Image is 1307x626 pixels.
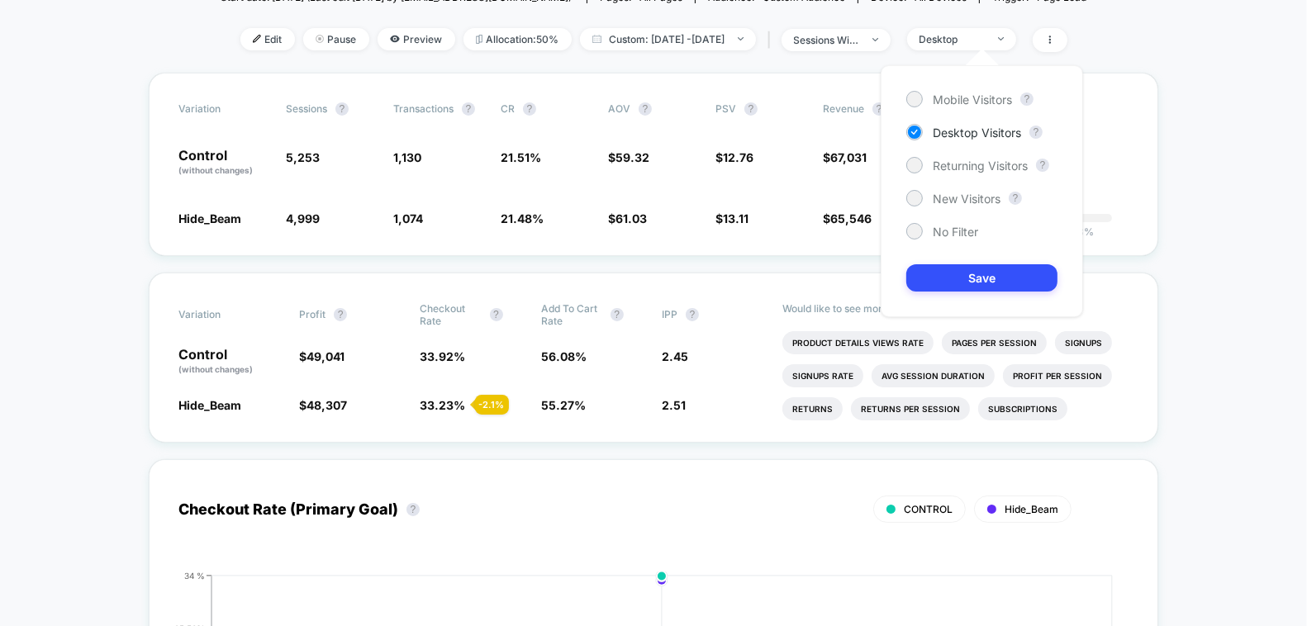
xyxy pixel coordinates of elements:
button: ? [611,308,624,321]
span: AOV [608,102,630,115]
img: calendar [592,35,601,43]
li: Profit Per Session [1003,364,1112,387]
li: Returns Per Session [851,397,970,420]
span: Hide_Beam [1005,503,1058,515]
span: $ [299,398,347,412]
img: end [316,35,324,43]
span: 33.23 % [421,398,466,412]
span: Transactions [393,102,454,115]
button: ? [686,308,699,321]
button: ? [1009,192,1022,205]
div: - 2.1 % [475,395,509,415]
img: edit [253,35,261,43]
span: 12.76 [723,150,753,164]
div: sessions with impression [794,34,860,46]
span: CONTROL [904,503,953,515]
img: end [738,37,744,40]
span: 48,307 [307,398,347,412]
span: Checkout Rate [421,302,482,327]
span: Returning Visitors [933,159,1028,173]
span: Edit [240,28,295,50]
span: Variation [178,302,269,327]
button: ? [335,102,349,116]
span: $ [608,211,647,225]
div: Desktop [920,33,986,45]
button: ? [744,102,758,116]
li: Avg Session Duration [872,364,995,387]
span: Mobile Visitors [933,92,1012,107]
button: ? [406,503,420,516]
li: Returns [782,397,843,420]
span: IPP [662,308,677,320]
span: No Filter [933,225,978,239]
span: PSV [715,102,736,115]
span: Sessions [286,102,327,115]
span: $ [715,150,753,164]
span: 49,041 [307,349,345,363]
span: (without changes) [178,364,253,374]
span: 56.08 % [541,349,587,363]
span: 33.92 % [421,349,466,363]
span: $ [823,150,867,164]
span: $ [715,211,749,225]
span: Revenue [823,102,864,115]
button: ? [462,102,475,116]
span: Add To Cart Rate [541,302,602,327]
span: Custom: [DATE] - [DATE] [580,28,756,50]
span: 61.03 [615,211,647,225]
span: 5,253 [286,150,320,164]
button: ? [1029,126,1043,139]
span: 4,999 [286,211,320,225]
span: $ [608,150,649,164]
tspan: 34 % [184,571,205,581]
button: ? [1036,159,1049,172]
span: 2.51 [662,398,686,412]
button: ? [334,308,347,321]
li: Signups [1055,331,1112,354]
span: 59.32 [615,150,649,164]
span: 21.51 % [501,150,541,164]
span: Pause [303,28,369,50]
li: Subscriptions [978,397,1067,420]
span: 65,546 [830,211,872,225]
span: Desktop Visitors [933,126,1021,140]
span: Allocation: 50% [463,28,572,50]
button: ? [523,102,536,116]
button: ? [639,102,652,116]
img: rebalance [476,35,482,44]
li: Product Details Views Rate [782,331,934,354]
img: end [872,38,878,41]
span: 1,130 [393,150,421,164]
img: end [998,37,1004,40]
span: 13.11 [723,211,749,225]
span: CR [501,102,515,115]
li: Signups Rate [782,364,863,387]
span: | [764,28,782,52]
span: Profit [299,308,326,320]
span: $ [299,349,345,363]
p: Control [178,149,269,177]
li: Pages Per Session [942,331,1047,354]
span: 2.45 [662,349,688,363]
span: 21.48 % [501,211,544,225]
span: Hide_Beam [178,398,241,412]
span: Variation [178,102,269,116]
span: New Visitors [933,192,1000,206]
p: Control [178,348,283,376]
span: 67,031 [830,150,867,164]
span: 55.27 % [541,398,586,412]
p: Would like to see more reports? [782,302,1129,315]
button: ? [490,308,503,321]
span: Hide_Beam [178,211,241,225]
span: Preview [378,28,455,50]
span: $ [823,211,872,225]
span: (without changes) [178,165,253,175]
button: Save [906,264,1057,292]
button: ? [1020,92,1034,106]
span: 1,074 [393,211,423,225]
